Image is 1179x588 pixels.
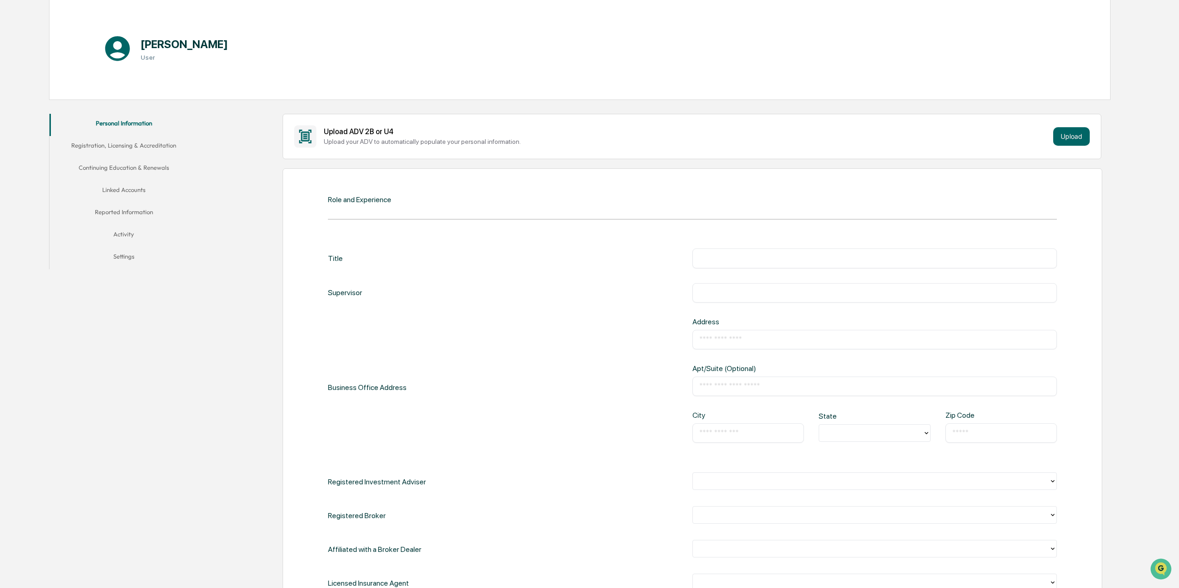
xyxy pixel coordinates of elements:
[328,317,407,458] div: Business Office Address
[1053,127,1090,146] button: Upload
[9,19,168,34] p: How can we help?
[49,158,198,180] button: Continuing Education & Renewals
[324,127,1049,136] div: Upload ADV 2B or U4
[49,180,198,203] button: Linked Accounts
[49,225,198,247] button: Activity
[19,117,60,126] span: Preclearance
[92,157,112,164] span: Pylon
[157,74,168,85] button: Start new chat
[324,138,1049,145] div: Upload your ADV to automatically populate your personal information.
[692,317,857,326] div: Address
[63,113,118,130] a: 🗄️Attestations
[65,156,112,164] a: Powered byPylon
[328,472,426,491] div: Registered Investment Adviser
[1149,557,1174,582] iframe: Open customer support
[141,54,228,61] h3: User
[328,248,343,268] div: Title
[819,412,869,421] div: State
[49,114,198,136] button: Personal Information
[141,37,228,51] h1: [PERSON_NAME]
[328,506,386,525] div: Registered Broker
[6,130,62,147] a: 🔎Data Lookup
[6,113,63,130] a: 🖐️Preclearance
[49,203,198,225] button: Reported Information
[9,118,17,125] div: 🖐️
[9,71,26,87] img: 1746055101610-c473b297-6a78-478c-a979-82029cc54cd1
[31,71,152,80] div: Start new chat
[692,411,743,420] div: City
[328,283,362,303] div: Supervisor
[67,118,74,125] div: 🗄️
[49,247,198,269] button: Settings
[9,135,17,142] div: 🔎
[31,80,117,87] div: We're available if you need us!
[692,364,857,373] div: Apt/Suite (Optional)
[49,114,198,269] div: secondary tabs example
[49,136,198,158] button: Registration, Licensing & Accreditation
[76,117,115,126] span: Attestations
[19,134,58,143] span: Data Lookup
[328,540,421,559] div: Affiliated with a Broker Dealer
[328,195,391,204] div: Role and Experience
[945,411,996,420] div: Zip Code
